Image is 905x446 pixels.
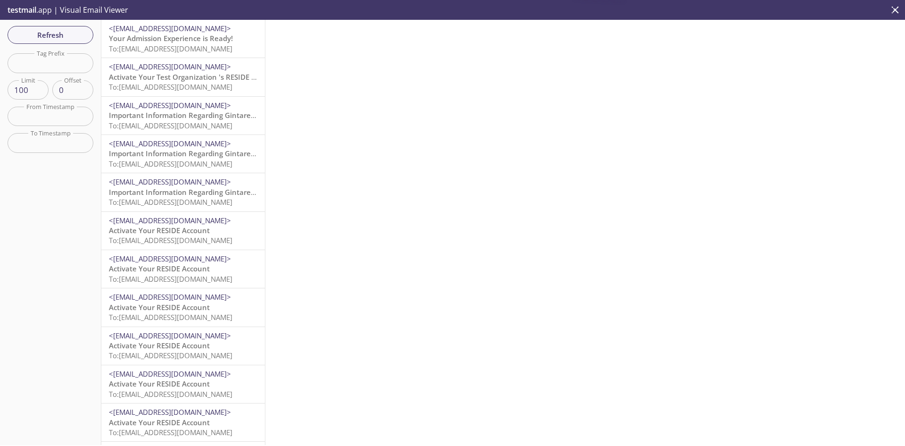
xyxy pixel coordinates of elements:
span: Important Information Regarding Gintare Test's Admission to ACME 2019 [109,187,358,197]
div: <[EMAIL_ADDRESS][DOMAIN_NAME]>Important Information Regarding Gintare Test's Admission to ACME 20... [101,173,265,211]
div: <[EMAIL_ADDRESS][DOMAIN_NAME]>Activate Your RESIDE AccountTo:[EMAIL_ADDRESS][DOMAIN_NAME] [101,365,265,403]
span: Activate Your RESIDE Account [109,264,210,273]
span: To: [EMAIL_ADDRESS][DOMAIN_NAME] [109,236,232,245]
div: <[EMAIL_ADDRESS][DOMAIN_NAME]>Activate Your RESIDE AccountTo:[EMAIL_ADDRESS][DOMAIN_NAME] [101,327,265,365]
span: Activate Your RESIDE Account [109,379,210,388]
div: <[EMAIL_ADDRESS][DOMAIN_NAME]>Activate Your RESIDE AccountTo:[EMAIL_ADDRESS][DOMAIN_NAME] [101,288,265,326]
span: To: [EMAIL_ADDRESS][DOMAIN_NAME] [109,44,232,53]
span: Activate Your RESIDE Account [109,418,210,427]
span: <[EMAIL_ADDRESS][DOMAIN_NAME]> [109,139,231,148]
span: To: [EMAIL_ADDRESS][DOMAIN_NAME] [109,82,232,92]
span: <[EMAIL_ADDRESS][DOMAIN_NAME]> [109,62,231,71]
span: Important Information Regarding Gintare Test's Admission to ACME 2019 [109,149,358,158]
div: <[EMAIL_ADDRESS][DOMAIN_NAME]>Important Information Regarding Gintare Test's Admission to ACME 20... [101,135,265,173]
div: <[EMAIL_ADDRESS][DOMAIN_NAME]>Your Admission Experience is Ready!To:[EMAIL_ADDRESS][DOMAIN_NAME] [101,20,265,58]
span: To: [EMAIL_ADDRESS][DOMAIN_NAME] [109,274,232,284]
span: Your Admission Experience is Ready! [109,34,233,43]
span: <[EMAIL_ADDRESS][DOMAIN_NAME]> [109,216,231,225]
span: To: [EMAIL_ADDRESS][DOMAIN_NAME] [109,197,232,207]
span: testmail [8,5,36,15]
span: To: [EMAIL_ADDRESS][DOMAIN_NAME] [109,351,232,360]
span: To: [EMAIL_ADDRESS][DOMAIN_NAME] [109,121,232,130]
span: To: [EMAIL_ADDRESS][DOMAIN_NAME] [109,428,232,437]
div: <[EMAIL_ADDRESS][DOMAIN_NAME]>Activate Your Test Organization 's RESIDE AccountTo:[EMAIL_ADDRESS]... [101,58,265,96]
span: Activate Your RESIDE Account [109,226,210,235]
div: <[EMAIL_ADDRESS][DOMAIN_NAME]>Activate Your RESIDE AccountTo:[EMAIL_ADDRESS][DOMAIN_NAME] [101,212,265,250]
div: <[EMAIL_ADDRESS][DOMAIN_NAME]>Activate Your RESIDE AccountTo:[EMAIL_ADDRESS][DOMAIN_NAME] [101,250,265,288]
div: <[EMAIL_ADDRESS][DOMAIN_NAME]>Important Information Regarding Gintare Test's Admission to ACME 20... [101,97,265,135]
span: <[EMAIL_ADDRESS][DOMAIN_NAME]> [109,292,231,302]
span: <[EMAIL_ADDRESS][DOMAIN_NAME]> [109,369,231,379]
span: <[EMAIL_ADDRESS][DOMAIN_NAME]> [109,24,231,33]
span: <[EMAIL_ADDRESS][DOMAIN_NAME]> [109,177,231,186]
span: Activate Your RESIDE Account [109,303,210,312]
span: Refresh [15,29,86,41]
span: <[EMAIL_ADDRESS][DOMAIN_NAME]> [109,407,231,417]
span: Activate Your RESIDE Account [109,341,210,350]
div: <[EMAIL_ADDRESS][DOMAIN_NAME]>Activate Your RESIDE AccountTo:[EMAIL_ADDRESS][DOMAIN_NAME] [101,404,265,441]
span: <[EMAIL_ADDRESS][DOMAIN_NAME]> [109,331,231,340]
span: Important Information Regarding Gintare Test's Admission to ACME 2019 [109,110,358,120]
span: <[EMAIL_ADDRESS][DOMAIN_NAME]> [109,254,231,263]
button: Refresh [8,26,93,44]
span: <[EMAIL_ADDRESS][DOMAIN_NAME]> [109,101,231,110]
span: To: [EMAIL_ADDRESS][DOMAIN_NAME] [109,159,232,168]
span: To: [EMAIL_ADDRESS][DOMAIN_NAME] [109,389,232,399]
span: Activate Your Test Organization 's RESIDE Account [109,72,279,82]
span: To: [EMAIL_ADDRESS][DOMAIN_NAME] [109,312,232,322]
